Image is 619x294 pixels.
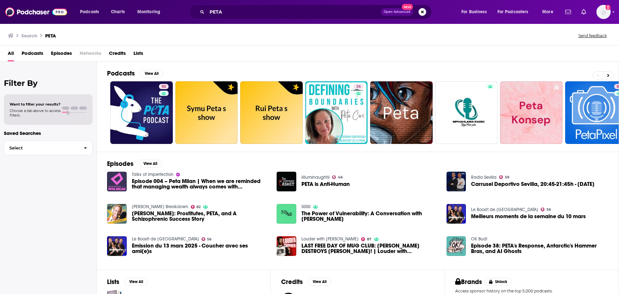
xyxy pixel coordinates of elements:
[132,236,199,242] a: Le Boost! de Montréal
[21,33,37,39] h3: Search
[195,5,438,19] div: Search podcasts, credits, & more...
[124,278,148,286] button: View All
[596,5,611,19] span: Logged in as WesBurdett
[281,278,303,286] h2: Credits
[301,236,359,242] a: Louder with Crowder
[367,238,371,241] span: 87
[107,69,163,77] a: PodcastsView All
[110,81,173,144] a: 50
[471,236,487,242] a: OK Bud!
[301,175,329,180] a: iilluminaughtii
[301,243,439,254] span: LAST FREE DAY OF MUG CLUB: [PERSON_NAME] DESTROYS [PERSON_NAME]! | Louder with [PERSON_NAME]
[493,7,538,17] button: open menu
[461,7,487,16] span: For Business
[485,278,512,286] button: Unlock
[8,48,14,61] a: All
[471,181,594,187] span: Carrusel Deportivo Sevilla, 20:45-21:45h - [DATE]
[277,236,296,256] img: LAST FREE DAY OF MUG CLUB: VIVEK DESTROYS DON LEMON! | Louder with Crowder
[546,208,551,211] span: 56
[277,172,296,191] img: PETA is Anti-Human
[159,84,169,89] a: 50
[107,204,127,224] a: Dan Mathews: Prostitutes, PETA, and A Schizophrenic Success Story
[596,5,611,19] img: User Profile
[111,7,125,16] span: Charts
[471,214,586,219] a: Meilleurs moments de la semaine du 10 mars
[301,204,310,209] a: 5050
[51,48,72,61] span: Episodes
[538,7,561,17] button: open menu
[338,176,343,179] span: 46
[107,160,133,168] h2: Episodes
[107,236,127,256] img: Émission du 13 mars 2025 - Coucher avec ses ami(e)s
[576,33,609,38] button: Send feedback
[140,70,163,77] button: View All
[207,7,381,17] input: Search podcasts, credits, & more...
[201,237,212,241] a: 56
[4,141,93,155] button: Select
[354,84,363,89] a: 36
[107,278,119,286] h2: Lists
[137,7,160,16] span: Monitoring
[132,211,269,222] span: [PERSON_NAME]: Prostitutes, PETA, and A Schizophrenic Success Story
[455,289,608,293] p: Access sponsor history on the top 5,000 podcasts.
[301,181,350,187] a: PETA is Anti-Human
[447,204,466,224] img: Meilleurs moments de la semaine du 10 mars
[107,160,162,168] a: EpisodesView All
[132,243,269,254] a: Émission du 13 mars 2025 - Coucher avec ses ami(e)s
[207,238,211,241] span: 56
[305,81,368,144] a: 36
[499,175,509,179] a: 59
[308,278,331,286] button: View All
[107,172,127,191] img: Episode 004 – Peta Milan | When we are reminded that managing wealth always comes with responsibi...
[107,7,129,17] a: Charts
[579,6,589,17] a: Show notifications dropdown
[356,84,361,90] span: 36
[301,211,439,222] span: The Power of Vulnerability: A Conversation with [PERSON_NAME]
[133,48,143,61] a: Lists
[107,69,135,77] h2: Podcasts
[80,48,101,61] span: Networks
[541,208,551,211] a: 56
[301,243,439,254] a: LAST FREE DAY OF MUG CLUB: VIVEK DESTROYS DON LEMON! | Louder with Crowder
[542,7,553,16] span: More
[447,172,466,191] img: Carrusel Deportivo Sevilla, 20:45-21:45h - 08/12/2024
[605,5,611,10] svg: Add a profile image
[447,236,466,256] img: Episode 38: PETA's Response, Antarctic's Hammer Bras, and AI Ghosts
[107,278,148,286] a: ListsView All
[384,10,410,14] span: Open Advanced
[402,4,413,10] span: New
[5,6,67,18] img: Podchaser - Follow, Share and Rate Podcasts
[10,108,61,117] span: Choose a tab above to access filters.
[361,237,371,241] a: 87
[471,175,496,180] a: Radio Sevilla
[281,278,331,286] a: CreditsView All
[455,278,482,286] h2: Brands
[332,175,343,179] a: 46
[162,84,166,90] span: 50
[80,7,99,16] span: Podcasts
[4,130,93,136] p: Saved Searches
[109,48,126,61] a: Credits
[457,7,495,17] button: open menu
[301,211,439,222] a: The Power of Vulnerability: A Conversation with Peta Slocombe
[191,205,201,209] a: 82
[132,172,173,177] a: Talks of imperfection
[596,5,611,19] button: Show profile menu
[132,178,269,189] a: Episode 004 – Peta Milan | When we are reminded that managing wealth always comes with responsibi...
[471,243,608,254] a: Episode 38: PETA's Response, Antarctic's Hammer Bras, and AI Ghosts
[22,48,43,61] span: Podcasts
